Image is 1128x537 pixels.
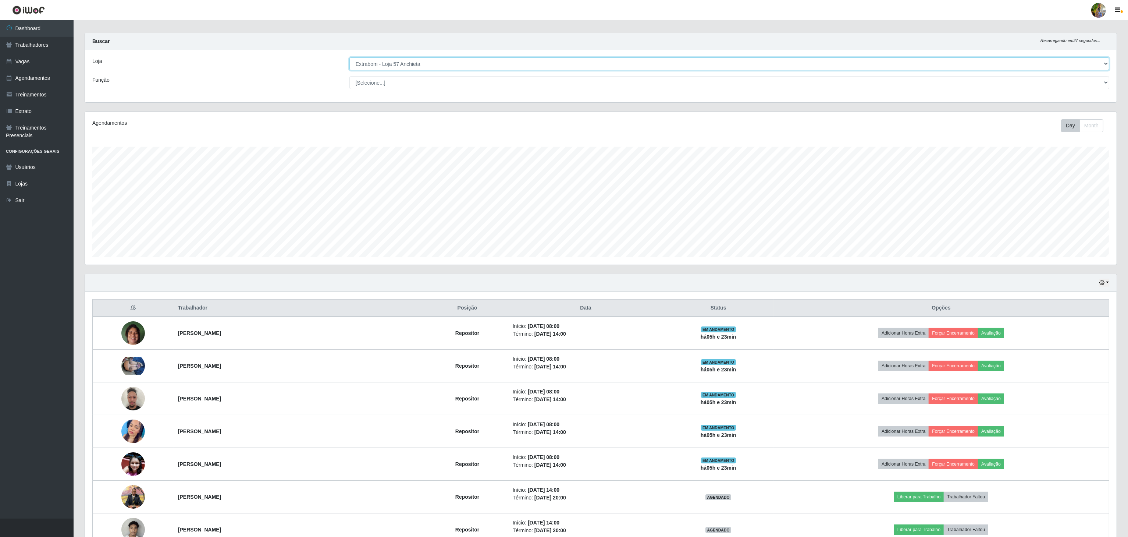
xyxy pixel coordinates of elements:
time: [DATE] 08:00 [528,389,559,395]
img: CoreUI Logo [12,6,45,15]
button: Adicionar Horas Extra [878,328,929,338]
th: Trabalhador [174,300,426,317]
button: Forçar Encerramento [929,393,978,404]
button: Liberar para Trabalho [894,492,944,502]
strong: há 05 h e 23 min [701,367,736,372]
time: [DATE] 08:00 [528,454,559,460]
time: [DATE] 08:00 [528,421,559,427]
strong: Repositor [455,494,479,500]
button: Forçar Encerramento [929,459,978,469]
li: Término: [513,527,659,534]
span: AGENDADO [705,527,731,533]
th: Status [663,300,773,317]
button: Day [1061,119,1080,132]
i: Recarregando em 27 segundos... [1040,38,1100,43]
button: Adicionar Horas Extra [878,393,929,404]
strong: há 05 h e 23 min [701,465,736,471]
label: Loja [92,57,102,65]
strong: Repositor [455,396,479,402]
img: 1753795450805.jpeg [121,406,145,457]
img: 1750940552132.jpeg [121,317,145,349]
button: Forçar Encerramento [929,426,978,437]
span: EM ANDAMENTO [701,457,736,463]
th: Opções [773,300,1109,317]
strong: [PERSON_NAME] [178,428,221,434]
time: [DATE] 14:00 [528,520,559,526]
strong: Repositor [455,428,479,434]
div: First group [1061,119,1103,132]
time: [DATE] 14:00 [534,429,566,435]
button: Avaliação [978,393,1004,404]
li: Término: [513,363,659,371]
label: Função [92,76,110,84]
li: Término: [513,396,659,403]
button: Avaliação [978,328,1004,338]
strong: [PERSON_NAME] [178,461,221,467]
strong: Repositor [455,461,479,467]
li: Início: [513,388,659,396]
li: Término: [513,494,659,502]
th: Data [508,300,663,317]
strong: há 05 h e 23 min [701,399,736,405]
div: Toolbar with button groups [1061,119,1109,132]
th: Posição [426,300,508,317]
strong: há 05 h e 23 min [701,334,736,340]
span: AGENDADO [705,494,731,500]
img: 1754082029820.jpeg [121,452,145,476]
strong: [PERSON_NAME] [178,527,221,533]
span: EM ANDAMENTO [701,359,736,365]
strong: Repositor [455,527,479,533]
button: Forçar Encerramento [929,328,978,338]
li: Término: [513,428,659,436]
time: [DATE] 08:00 [528,356,559,362]
img: 1748464437090.jpeg [121,481,145,512]
button: Adicionar Horas Extra [878,361,929,371]
time: [DATE] 14:00 [528,487,559,493]
strong: Repositor [455,363,479,369]
li: Término: [513,461,659,469]
strong: [PERSON_NAME] [178,363,221,369]
li: Início: [513,519,659,527]
button: Avaliação [978,426,1004,437]
img: 1753294616026.jpeg [121,357,145,375]
strong: [PERSON_NAME] [178,396,221,402]
li: Início: [513,322,659,330]
button: Avaliação [978,459,1004,469]
li: Término: [513,330,659,338]
time: [DATE] 14:00 [534,396,566,402]
time: [DATE] 20:00 [534,495,566,501]
time: [DATE] 14:00 [534,331,566,337]
time: [DATE] 14:00 [534,364,566,370]
button: Adicionar Horas Extra [878,426,929,437]
time: [DATE] 20:00 [534,527,566,533]
button: Avaliação [978,361,1004,371]
strong: Repositor [455,330,479,336]
time: [DATE] 14:00 [534,462,566,468]
img: 1753289887027.jpeg [121,383,145,414]
span: EM ANDAMENTO [701,425,736,431]
button: Forçar Encerramento [929,361,978,371]
button: Trabalhador Faltou [944,492,988,502]
li: Início: [513,421,659,428]
button: Adicionar Horas Extra [878,459,929,469]
time: [DATE] 08:00 [528,323,559,329]
span: EM ANDAMENTO [701,326,736,332]
li: Início: [513,355,659,363]
button: Trabalhador Faltou [944,524,988,535]
div: Agendamentos [92,119,510,127]
button: Month [1079,119,1103,132]
strong: Buscar [92,38,110,44]
strong: há 05 h e 23 min [701,432,736,438]
strong: [PERSON_NAME] [178,330,221,336]
span: EM ANDAMENTO [701,392,736,398]
li: Início: [513,486,659,494]
button: Liberar para Trabalho [894,524,944,535]
li: Início: [513,453,659,461]
strong: [PERSON_NAME] [178,494,221,500]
